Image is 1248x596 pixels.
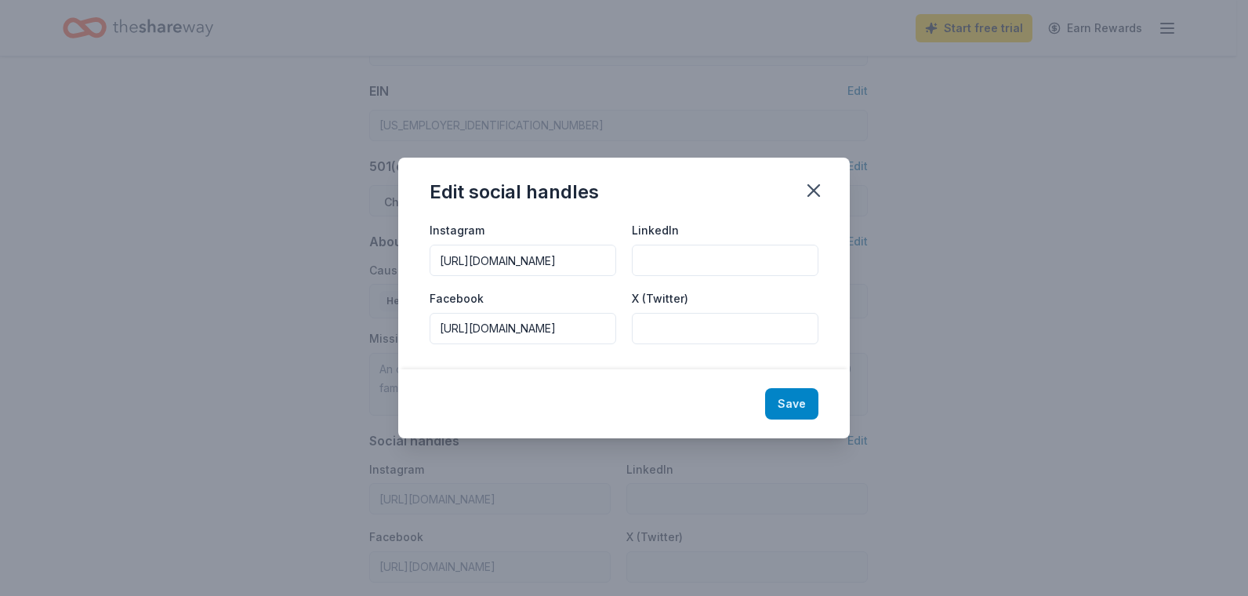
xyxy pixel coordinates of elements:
label: LinkedIn [632,223,679,238]
label: X (Twitter) [632,291,688,307]
button: Save [765,388,818,420]
label: Facebook [430,291,484,307]
label: Instagram [430,223,484,238]
div: Edit social handles [430,180,599,205]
